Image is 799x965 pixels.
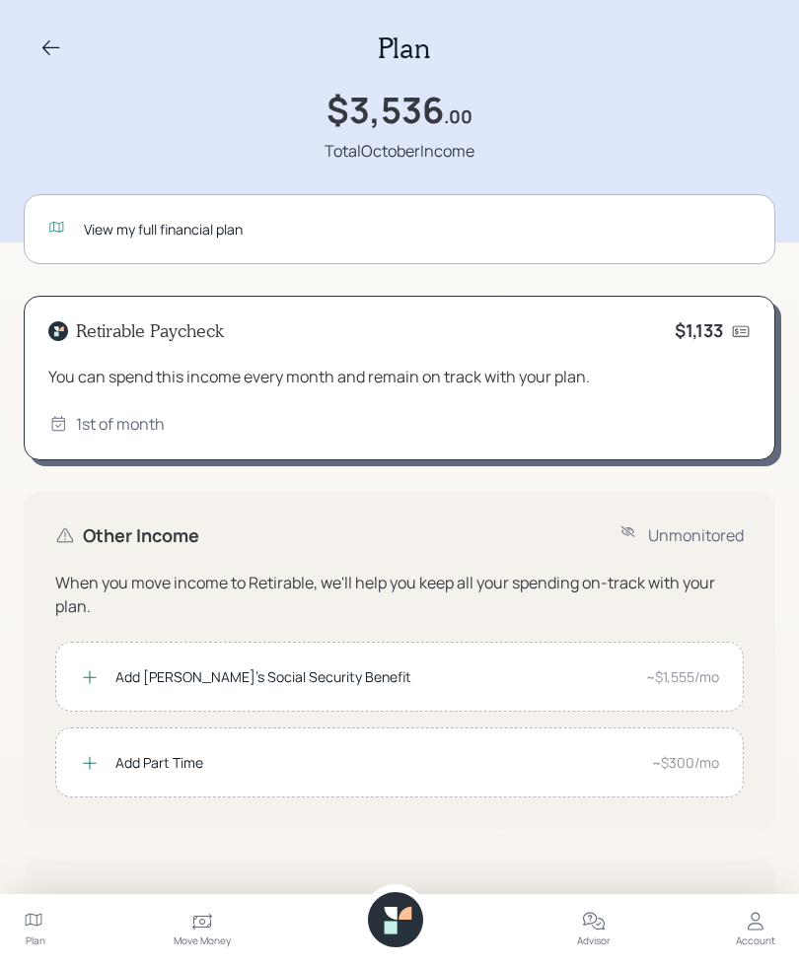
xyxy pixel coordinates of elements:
div: Add [PERSON_NAME]'s Social Security Benefit [115,666,630,687]
div: Unmonitored [648,523,744,547]
h1: $3,536 [327,89,444,131]
div: Add Part Time [115,752,636,773]
div: Move Money [174,934,231,949]
div: ~$1,555/mo [646,666,719,687]
h5: Money Confidence [55,892,744,911]
div: ~$300/mo [652,752,719,773]
div: View my full financial plan [84,219,751,240]
div: Plan [26,934,45,949]
h4: $1,133 [675,320,723,342]
div: Account [736,934,775,949]
h4: .00 [444,106,472,128]
div: Total October Income [325,139,474,163]
div: Advisor [577,934,611,949]
h2: Plan [378,32,430,65]
div: 1st of month [76,412,165,436]
h4: Retirable Paycheck [76,320,224,342]
div: You can spend this income every month and remain on track with your plan. [48,365,751,388]
h4: Other Income [83,525,199,547]
div: When you move income to Retirable, we'll help you keep all your spending on-track with your plan. [55,571,744,618]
